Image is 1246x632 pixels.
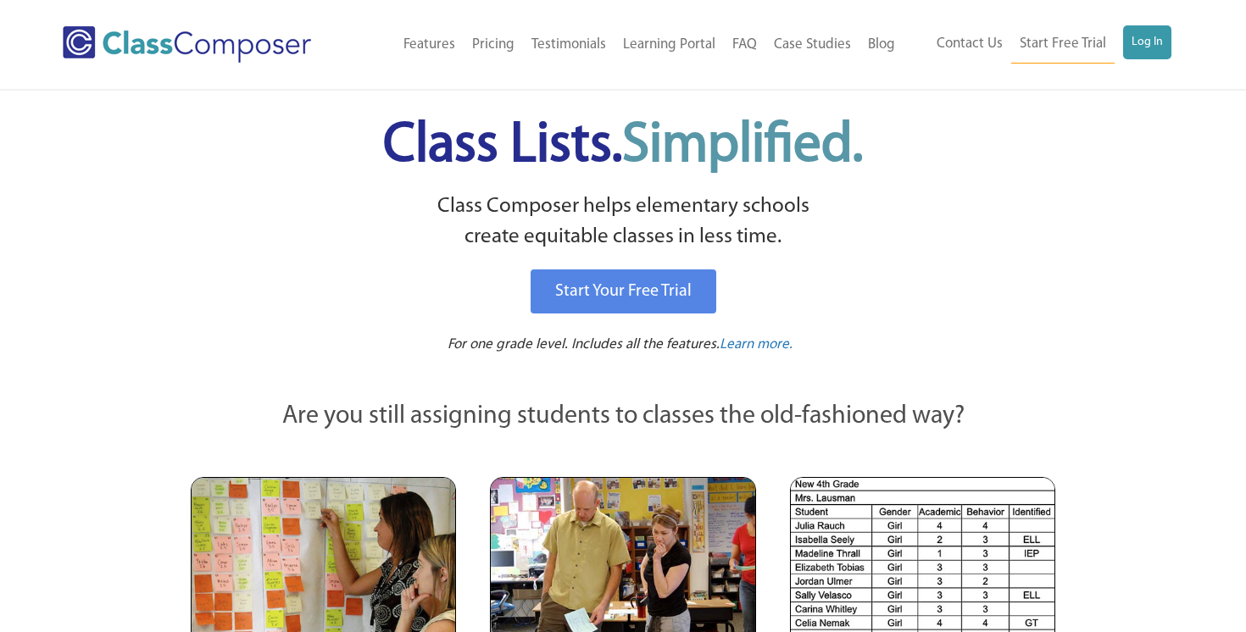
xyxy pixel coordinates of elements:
[904,25,1171,64] nav: Header Menu
[928,25,1011,63] a: Contact Us
[555,283,692,300] span: Start Your Free Trial
[395,26,464,64] a: Features
[859,26,904,64] a: Blog
[765,26,859,64] a: Case Studies
[448,337,720,352] span: For one grade level. Includes all the features.
[724,26,765,64] a: FAQ
[63,26,311,63] img: Class Composer
[720,335,793,356] a: Learn more.
[615,26,724,64] a: Learning Portal
[1011,25,1115,64] a: Start Free Trial
[622,119,863,174] span: Simplified.
[383,119,863,174] span: Class Lists.
[355,26,904,64] nav: Header Menu
[720,337,793,352] span: Learn more.
[188,191,1058,253] p: Class Composer helps elementary schools create equitable classes in less time.
[464,26,523,64] a: Pricing
[531,269,716,313] a: Start Your Free Trial
[523,26,615,64] a: Testimonials
[1123,25,1171,59] a: Log In
[191,398,1055,435] p: Are you still assigning students to classes the old-fashioned way?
